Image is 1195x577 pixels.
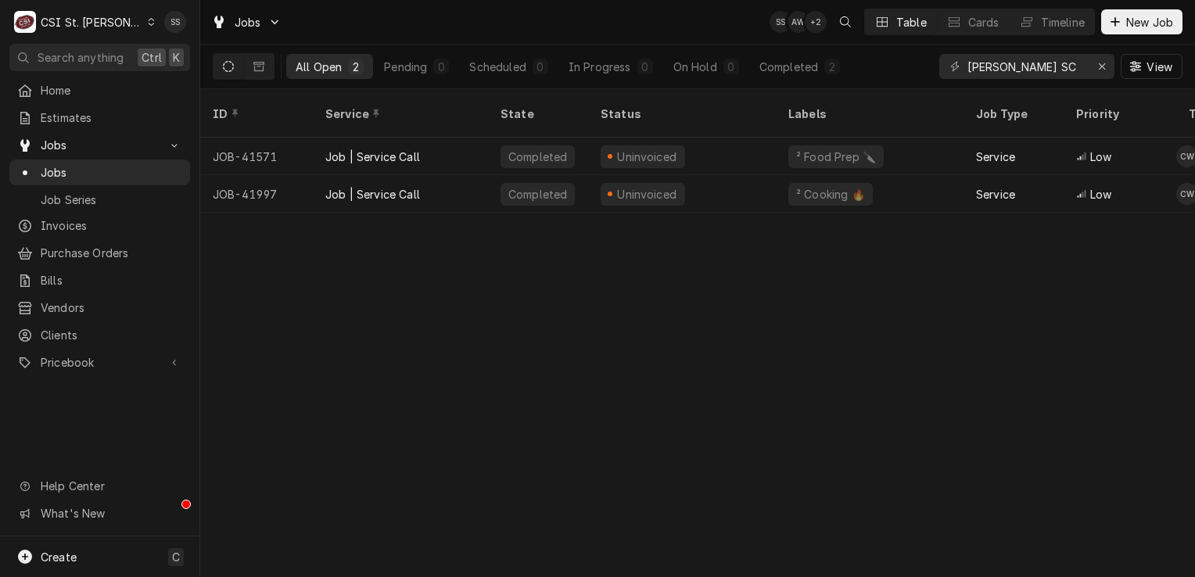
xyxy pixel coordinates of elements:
span: Jobs [41,137,159,153]
div: Sarah Shafer's Avatar [164,11,186,33]
span: Jobs [41,164,182,181]
button: View [1121,54,1182,79]
span: K [173,49,180,66]
div: AW [788,11,809,33]
div: ID [213,106,297,122]
div: C [14,11,36,33]
span: Purchase Orders [41,245,182,261]
div: CSI St. [PERSON_NAME] [41,14,142,30]
a: Vendors [9,295,190,321]
button: Open search [833,9,858,34]
a: Go to Jobs [9,132,190,158]
span: Jobs [235,14,261,30]
a: Job Series [9,187,190,213]
a: Go to What's New [9,500,190,526]
button: New Job [1101,9,1182,34]
a: Jobs [9,159,190,185]
div: Job | Service Call [325,149,420,165]
span: Clients [41,327,182,343]
a: Go to Help Center [9,473,190,499]
div: JOB-41997 [200,175,313,213]
span: Home [41,82,182,99]
a: Go to Pricebook [9,349,190,375]
div: + 2 [805,11,827,33]
div: Timeline [1041,14,1085,30]
span: Create [41,550,77,564]
span: Help Center [41,478,181,494]
a: Invoices [9,213,190,238]
div: SS [164,11,186,33]
span: C [172,549,180,565]
span: What's New [41,505,181,521]
a: Estimates [9,105,190,131]
a: Home [9,77,190,103]
button: Search anythingCtrlK [9,44,190,71]
div: Completed [507,186,569,202]
span: Low [1090,186,1111,202]
div: ² Food Prep 🔪 [795,149,877,165]
a: Bills [9,267,190,293]
div: On Hold [673,59,717,75]
div: Alexandria Wilp's Avatar [788,11,809,33]
div: All Open [296,59,342,75]
div: Job Type [976,106,1051,122]
div: ² Cooking 🔥 [795,186,867,202]
span: Vendors [41,299,182,316]
input: Keyword search [967,54,1085,79]
div: Service [976,186,1015,202]
div: Scheduled [469,59,526,75]
span: Job Series [41,192,182,208]
div: Completed [759,59,818,75]
div: In Progress [569,59,631,75]
div: JOB-41571 [200,138,313,175]
div: CSI St. Louis's Avatar [14,11,36,33]
div: 0 [727,59,736,75]
div: 0 [641,59,650,75]
div: 0 [436,59,446,75]
div: Service [325,106,472,122]
a: Go to Jobs [205,9,288,35]
span: New Job [1123,14,1176,30]
div: Cards [968,14,999,30]
button: Erase input [1089,54,1114,79]
span: Estimates [41,109,182,126]
div: Table [896,14,927,30]
span: Search anything [38,49,124,66]
span: Ctrl [142,49,162,66]
span: View [1143,59,1175,75]
a: Purchase Orders [9,240,190,266]
span: Bills [41,272,182,288]
div: Pending [384,59,427,75]
div: Uninvoiced [615,149,679,165]
span: Low [1090,149,1111,165]
div: Labels [788,106,951,122]
div: State [501,106,576,122]
div: 2 [351,59,361,75]
div: Service [976,149,1015,165]
span: Invoices [41,217,182,234]
div: Completed [507,149,569,165]
div: 0 [536,59,545,75]
div: Uninvoiced [615,186,679,202]
a: Clients [9,322,190,348]
span: Pricebook [41,354,159,371]
div: SS [770,11,791,33]
div: Job | Service Call [325,186,420,202]
div: Status [601,106,760,122]
div: Priority [1076,106,1161,122]
div: 2 [827,59,837,75]
div: Sarah Shafer's Avatar [770,11,791,33]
